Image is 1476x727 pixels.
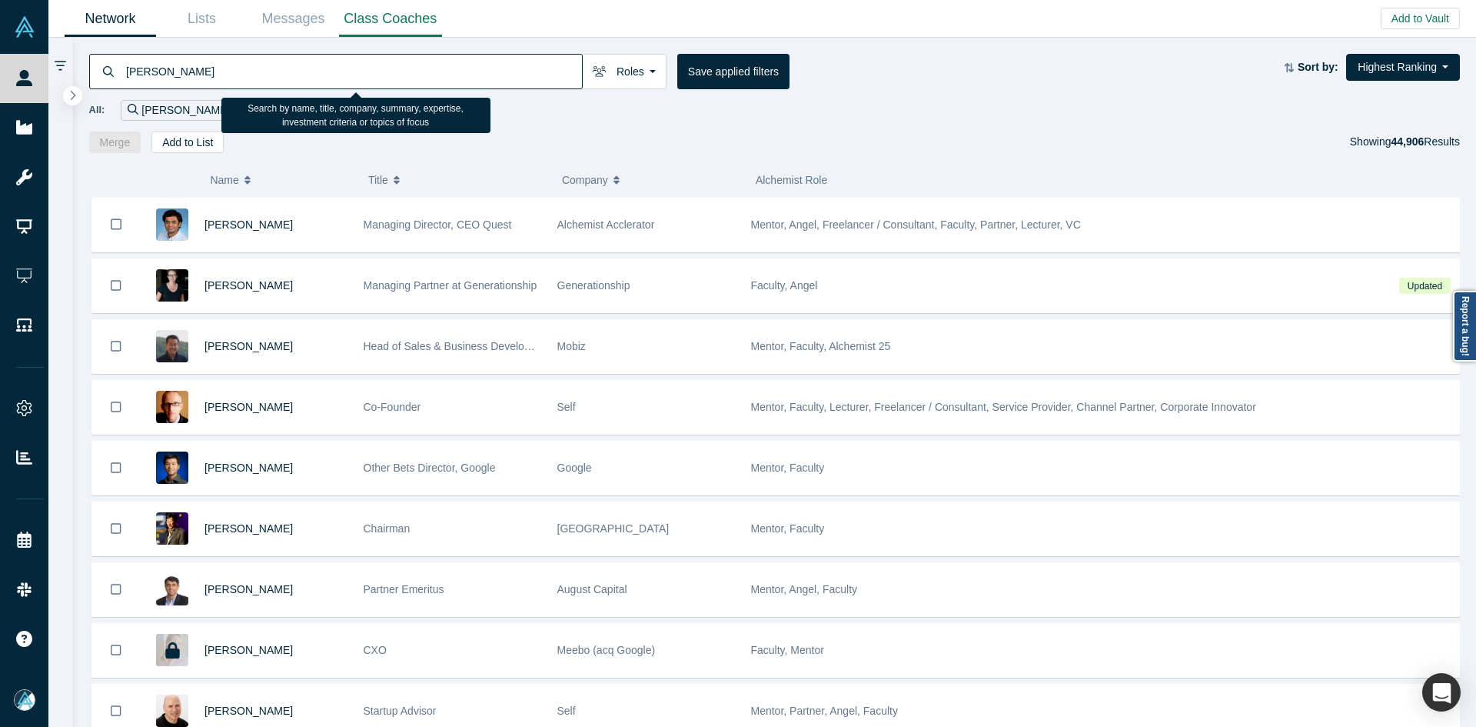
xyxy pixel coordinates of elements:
span: Chairman [364,522,411,535]
span: Mentor, Angel, Freelancer / Consultant, Faculty, Partner, Lecturer, VC [751,218,1081,231]
img: Timothy Chou's Profile Image [156,512,188,545]
span: Self [557,401,576,413]
span: Faculty, Mentor [751,644,824,656]
span: Faculty, Angel [751,279,818,292]
div: Showing [1350,132,1460,153]
span: [GEOGRAPHIC_DATA] [557,522,670,535]
span: Managing Director, CEO Quest [364,218,512,231]
button: Bookmark [92,259,140,312]
span: Alchemist Role [756,174,827,186]
span: Meebo (acq Google) [557,644,656,656]
span: Title [368,164,388,196]
img: Michael Chang's Profile Image [156,330,188,362]
a: Class Coaches [339,1,442,37]
span: Mentor, Angel, Faculty [751,583,858,595]
a: [PERSON_NAME] [204,340,293,352]
input: Search by name, title, company, summary, expertise, investment criteria or topics of focus [125,53,582,89]
a: [PERSON_NAME] [204,218,293,231]
button: Bookmark [92,624,140,677]
button: Bookmark [92,563,140,616]
span: Company [562,164,608,196]
span: Name [210,164,238,196]
img: Robert Winder's Profile Image [156,391,188,423]
span: Co-Founder [364,401,421,413]
a: Report a bug! [1453,291,1476,362]
span: CXO [364,644,387,656]
img: Adam Frankl's Profile Image [156,695,188,727]
button: Merge [89,132,141,153]
img: Vivek Mehra's Profile Image [156,573,188,605]
span: Head of Sales & Business Development (interim) [364,340,597,352]
button: Bookmark [92,381,140,434]
span: Mentor, Faculty [751,462,825,474]
button: Roles [582,54,667,89]
button: Add to List [151,132,224,153]
button: Remove Filter [230,102,241,119]
img: Gnani Palanikumar's Profile Image [156,208,188,241]
a: [PERSON_NAME] [204,583,293,595]
span: Mentor, Faculty, Alchemist 25 [751,340,891,352]
a: Lists [156,1,248,37]
span: Self [557,705,576,717]
button: Name [210,164,352,196]
button: Company [562,164,740,196]
strong: 44,906 [1391,135,1424,148]
span: Mentor, Faculty [751,522,825,535]
button: Add to Vault [1381,8,1460,29]
button: Title [368,164,546,196]
span: Google [557,462,592,474]
span: Managing Partner at Generationship [364,279,537,292]
a: [PERSON_NAME] [204,401,293,413]
a: [PERSON_NAME] [204,462,293,474]
span: Alchemist Acclerator [557,218,655,231]
a: Network [65,1,156,37]
span: Other Bets Director, Google [364,462,496,474]
span: Mentor, Partner, Angel, Faculty [751,705,898,717]
img: Steven Kan's Profile Image [156,452,188,484]
button: Bookmark [92,320,140,373]
a: [PERSON_NAME] [204,644,293,656]
button: Bookmark [92,502,140,555]
span: Updated [1399,278,1450,294]
strong: Sort by: [1298,61,1338,73]
span: Partner Emeritus [364,583,444,595]
img: Mia Scott's Account [14,689,35,711]
span: Generationship [557,279,630,292]
span: Mobiz [557,340,586,352]
a: [PERSON_NAME] [204,705,293,717]
button: Highest Ranking [1346,54,1460,81]
img: Alchemist Vault Logo [14,16,35,38]
span: All: [89,102,105,118]
button: Save applied filters [677,54,790,89]
button: Bookmark [92,442,140,495]
a: [PERSON_NAME] [204,279,293,292]
a: Messages [248,1,339,37]
div: [PERSON_NAME] [121,100,248,121]
span: Startup Advisor [364,705,437,717]
button: Bookmark [92,198,140,252]
a: [PERSON_NAME] [204,522,293,535]
span: August Capital [557,583,627,595]
span: Results [1391,135,1460,148]
img: Rachel Chalmers's Profile Image [156,269,188,302]
span: Mentor, Faculty, Lecturer, Freelancer / Consultant, Service Provider, Channel Partner, Corporate ... [751,401,1256,413]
